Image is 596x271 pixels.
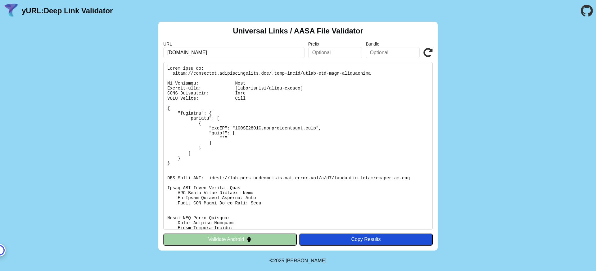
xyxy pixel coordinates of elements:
[302,237,430,242] div: Copy Results
[308,42,362,46] label: Prefix
[286,258,327,263] a: Michael Ibragimchayev's Personal Site
[269,251,326,271] footer: ©
[233,27,363,35] h2: Universal Links / AASA File Validator
[163,62,433,230] pre: Lorem ipsu do: sitam://consectet.adipiscingelits.doe/.temp-incid/utlab-etd-magn-aliquaenima Mi Ve...
[246,237,252,242] img: droidIcon.svg
[273,258,284,263] span: 2025
[3,3,19,19] img: yURL Logo
[163,47,305,58] input: Required
[366,42,420,46] label: Bundle
[163,42,305,46] label: URL
[308,47,362,58] input: Optional
[22,7,113,15] a: yURL:Deep Link Validator
[366,47,420,58] input: Optional
[163,234,297,245] button: Validate Android
[299,234,433,245] button: Copy Results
